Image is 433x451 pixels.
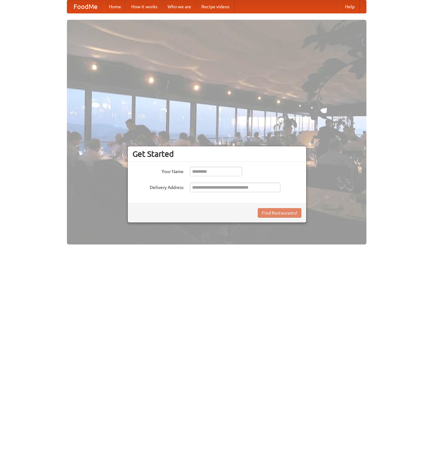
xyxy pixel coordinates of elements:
[162,0,196,13] a: Who we are
[67,0,104,13] a: FoodMe
[126,0,162,13] a: How it works
[133,149,301,159] h3: Get Started
[133,167,184,175] label: Your Name
[133,183,184,191] label: Delivery Address
[104,0,126,13] a: Home
[340,0,360,13] a: Help
[196,0,235,13] a: Recipe videos
[258,208,301,218] button: Find Restaurants!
